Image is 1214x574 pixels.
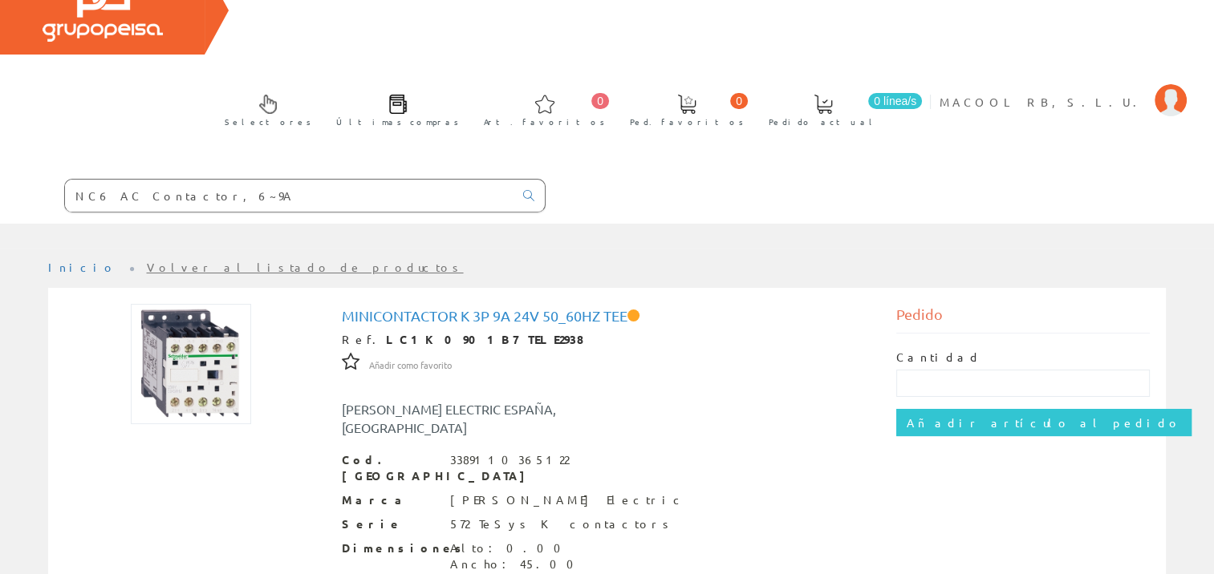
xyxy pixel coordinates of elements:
div: Pedido [896,304,1150,333]
a: Añadir como favorito [369,357,452,371]
a: Últimas compras [320,81,467,136]
div: 3389110365122 [450,452,569,468]
span: Últimas compras [336,114,459,130]
span: Serie [342,516,438,532]
img: Foto artículo Minicontactor K 3p 9a 24v 50_60hz Tee (150x150) [131,304,251,424]
span: Pedido actual [769,114,878,130]
span: Añadir como favorito [369,359,452,372]
h1: Minicontactor K 3p 9a 24v 50_60hz Tee [342,308,873,324]
label: Cantidad [896,350,981,366]
div: [PERSON_NAME] Electric [450,492,686,508]
div: [PERSON_NAME] ELECTRIC ESPAÑA, [GEOGRAPHIC_DATA] [330,400,653,437]
span: 0 [591,93,609,109]
div: Ref. [342,332,873,348]
a: Inicio [48,260,116,274]
span: 0 línea/s [868,93,922,109]
strong: LC1K0901B7 TELE2938 [386,332,584,346]
span: Art. favoritos [484,114,605,130]
span: Selectores [225,114,311,130]
span: MACOOL RB, S.L.U. [940,94,1147,110]
span: Dimensiones [342,540,438,556]
span: Cod. [GEOGRAPHIC_DATA] [342,452,438,484]
span: Marca [342,492,438,508]
a: Volver al listado de productos [147,260,464,274]
span: 0 [730,93,748,109]
input: Añadir artículo al pedido [896,409,1192,436]
div: Alto: 0.00 [450,540,608,556]
a: MACOOL RB, S.L.U. [940,81,1187,96]
span: Ped. favoritos [630,114,744,130]
div: Ancho: 45.00 [450,556,608,572]
a: Selectores [209,81,319,136]
input: Buscar ... [65,180,514,212]
div: 572 TeSys K contactors [450,516,674,532]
